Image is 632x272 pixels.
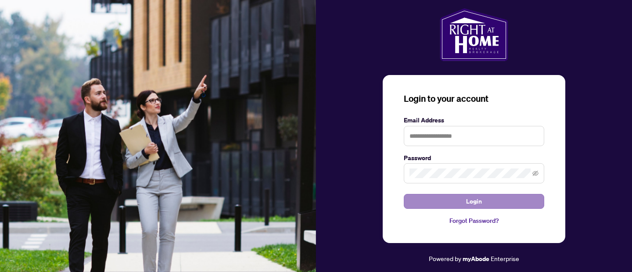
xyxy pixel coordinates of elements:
[491,254,519,262] span: Enterprise
[404,93,544,105] h3: Login to your account
[404,194,544,209] button: Login
[404,115,544,125] label: Email Address
[440,8,508,61] img: ma-logo
[463,254,489,264] a: myAbode
[466,194,482,208] span: Login
[429,254,461,262] span: Powered by
[404,153,544,163] label: Password
[532,170,539,176] span: eye-invisible
[404,216,544,225] a: Forgot Password?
